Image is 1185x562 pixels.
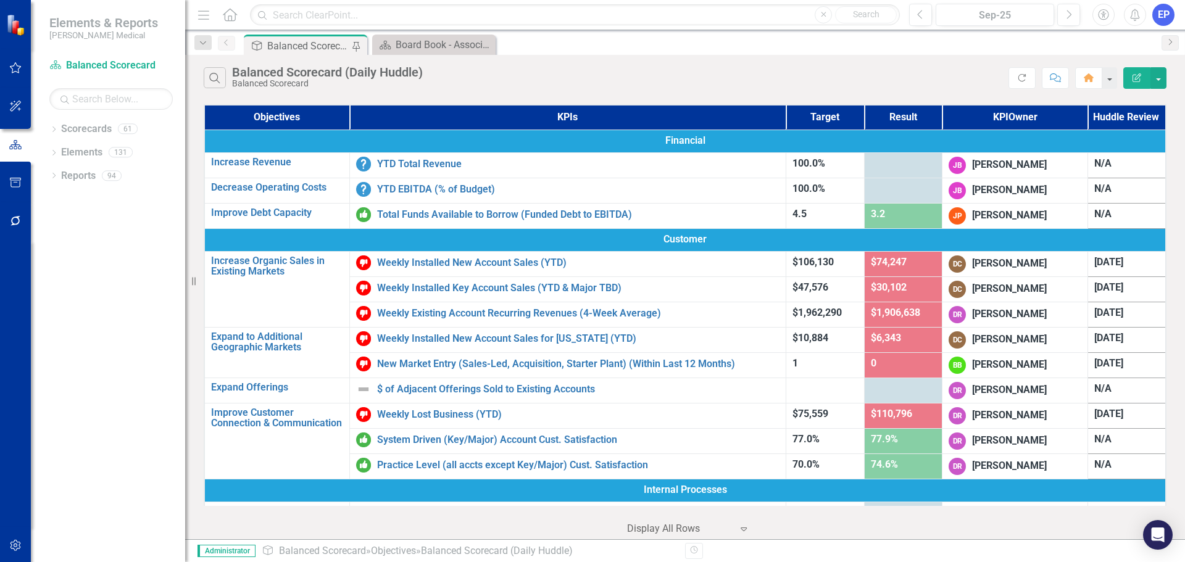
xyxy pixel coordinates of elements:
div: » » [262,544,676,558]
span: $30,102 [871,281,907,293]
td: Double-Click to Edit Right Click for Context Menu [349,428,786,453]
td: Double-Click to Edit [1087,453,1166,479]
td: Double-Click to Edit [204,130,1166,152]
div: DR [949,382,966,399]
span: Elements & Reports [49,15,158,30]
a: YTD EBITDA (% of Budget) [377,184,780,195]
div: DR [949,306,966,323]
span: 77.9% [871,433,898,445]
div: Balanced Scorecard (Daily Huddle) [232,65,423,79]
td: Double-Click to Edit [1087,302,1166,327]
a: Balanced Scorecard [279,545,366,556]
td: Double-Click to Edit Right Click for Context Menu [349,203,786,228]
img: Below Target [356,357,371,371]
div: N/A [1094,157,1159,171]
td: Double-Click to Edit Right Click for Context Menu [349,152,786,178]
a: New Market Entry (Sales-Led, Acquisition, Starter Plant) (Within Last 12 Months) [377,358,780,370]
span: 0 [871,357,876,369]
img: ClearPoint Strategy [6,14,28,36]
input: Search ClearPoint... [250,4,900,26]
div: 61 [118,124,138,134]
td: Double-Click to Edit [942,403,1087,428]
div: N/A [1094,207,1159,221]
div: N/A [1094,458,1159,472]
a: Objectives [371,545,416,556]
td: Double-Click to Edit [1087,251,1166,276]
td: Double-Click to Edit Right Click for Context Menu [349,327,786,352]
td: Double-Click to Edit [942,352,1087,378]
td: Double-Click to Edit [942,453,1087,479]
input: Search Below... [49,88,173,110]
td: Double-Click to Edit [1087,378,1166,403]
span: [DATE] [1094,281,1123,293]
a: Expand Offerings [211,382,343,393]
span: $10,884 [792,332,828,344]
button: Search [835,6,897,23]
td: Double-Click to Edit [1087,178,1166,203]
div: DR [949,458,966,475]
small: [PERSON_NAME] Medical [49,30,158,40]
a: Expand to Additional Geographic Markets [211,331,343,353]
div: [PERSON_NAME] [972,459,1047,473]
span: 100.0% [792,157,825,169]
span: [DATE] [1094,408,1123,419]
span: Search [853,9,879,19]
img: Below Target [356,281,371,295]
a: Reports [61,169,96,183]
td: Double-Click to Edit [204,228,1166,251]
a: Increase Organic Sales in Existing Markets [211,255,343,277]
span: 3.2 [871,208,885,220]
td: Double-Click to Edit [1087,428,1166,453]
div: DR [949,506,966,523]
a: Board Book - Associate Retention & Development [375,37,493,52]
img: Below Target [356,407,371,422]
td: Double-Click to Edit Right Click for Context Menu [204,327,349,378]
div: [PERSON_NAME] [972,209,1047,223]
span: 4.5 [792,208,807,220]
div: N/A [1094,382,1159,396]
div: Balanced Scorecard (Daily Huddle) [421,545,573,556]
div: Balanced Scorecard [232,79,423,88]
a: Weekly Installed New Account Sales (YTD) [377,257,780,268]
td: Double-Click to Edit [942,152,1087,178]
span: $74,247 [871,256,907,268]
a: $ of Adjacent Offerings Sold to Existing Accounts [377,384,780,395]
div: DC [949,331,966,349]
div: N/A [1094,182,1159,196]
div: [PERSON_NAME] [972,183,1047,197]
div: Open Intercom Messenger [1143,520,1173,550]
td: Double-Click to Edit [1087,502,1166,527]
img: On or Above Target [356,432,371,447]
div: 131 [109,147,133,158]
a: Weekly Installed Key Account Sales (YTD & Major TBD) [377,283,780,294]
img: On or Above Target [356,207,371,222]
img: On or Above Target [356,458,371,473]
td: Double-Click to Edit [942,327,1087,352]
div: JP [949,207,966,225]
td: Double-Click to Edit [942,276,1087,302]
a: System Driven (Key/Major) Account Cust. Satisfaction [377,434,780,445]
span: Administrator [197,545,256,557]
button: EP [1152,4,1175,26]
a: YTD Total Revenue [377,159,780,170]
div: DR [949,432,966,450]
a: Total Funds Available to Borrow (Funded Debt to EBITDA) [377,209,780,220]
div: Sep-25 [940,8,1050,23]
td: Double-Click to Edit Right Click for Context Menu [204,178,349,203]
td: Double-Click to Edit [1087,327,1166,352]
div: [PERSON_NAME] [972,434,1047,448]
div: JB [949,182,966,199]
img: No Information [356,182,371,197]
td: Double-Click to Edit Right Click for Context Menu [349,352,786,378]
div: JB [949,157,966,174]
td: Double-Click to Edit Right Click for Context Menu [349,302,786,327]
td: Double-Click to Edit [942,178,1087,203]
div: [PERSON_NAME] [972,282,1047,296]
div: DC [949,281,966,298]
img: No Information [356,157,371,171]
span: $75,559 [792,408,828,419]
span: $6,343 [871,332,901,344]
div: [PERSON_NAME] [972,307,1047,321]
div: Balanced Scorecard (Daily Huddle) [267,38,349,54]
span: $1,906,638 [871,307,920,318]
